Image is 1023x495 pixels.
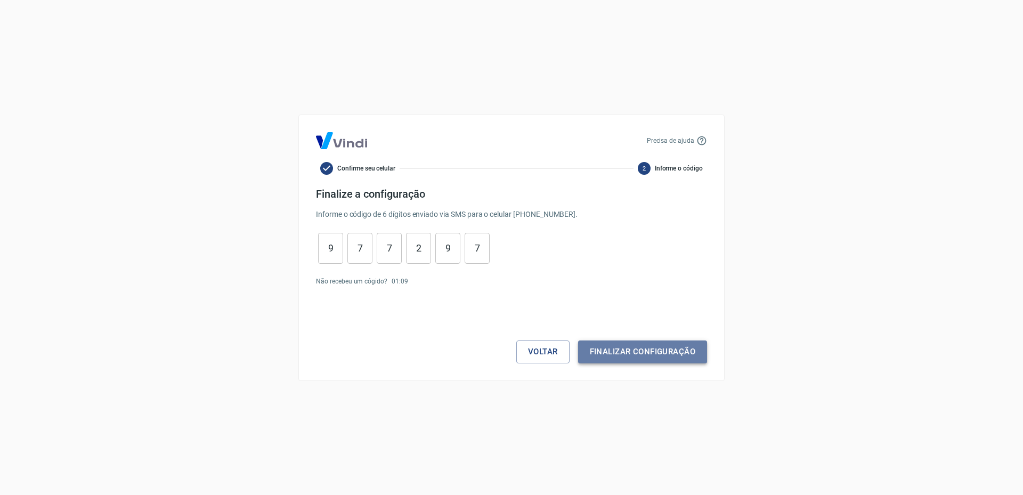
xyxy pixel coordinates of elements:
text: 2 [643,165,646,172]
p: 01 : 09 [392,277,408,286]
button: Voltar [516,340,570,363]
p: Não recebeu um cógido? [316,277,387,286]
button: Finalizar configuração [578,340,707,363]
span: Confirme seu celular [337,164,395,173]
span: Informe o código [655,164,703,173]
p: Informe o código de 6 dígitos enviado via SMS para o celular [PHONE_NUMBER] . [316,209,707,220]
img: Logo Vind [316,132,367,149]
p: Precisa de ajuda [647,136,694,145]
h4: Finalize a configuração [316,188,707,200]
